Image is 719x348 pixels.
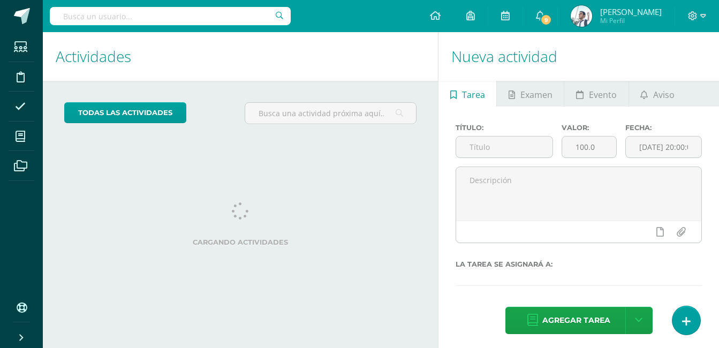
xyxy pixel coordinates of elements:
h1: Nueva actividad [451,32,706,81]
a: Evento [564,81,628,107]
input: Fecha de entrega [626,137,701,157]
input: Busca un usuario... [50,7,291,25]
span: Aviso [653,82,675,108]
span: 9 [540,14,552,26]
img: b6aaada6451cc67ecf473bf531170def.png [571,5,592,27]
span: Agregar tarea [542,307,610,334]
h1: Actividades [56,32,425,81]
label: Valor: [562,124,617,132]
span: Tarea [462,82,485,108]
label: Cargando actividades [64,238,417,246]
input: Busca una actividad próxima aquí... [245,103,416,124]
a: todas las Actividades [64,102,186,123]
a: Aviso [629,81,686,107]
label: Fecha: [625,124,702,132]
span: Evento [589,82,617,108]
span: Mi Perfil [600,16,662,25]
input: Puntos máximos [562,137,616,157]
input: Título [456,137,553,157]
label: La tarea se asignará a: [456,260,702,268]
span: Examen [520,82,553,108]
span: [PERSON_NAME] [600,6,662,17]
label: Título: [456,124,553,132]
a: Examen [497,81,564,107]
a: Tarea [438,81,496,107]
